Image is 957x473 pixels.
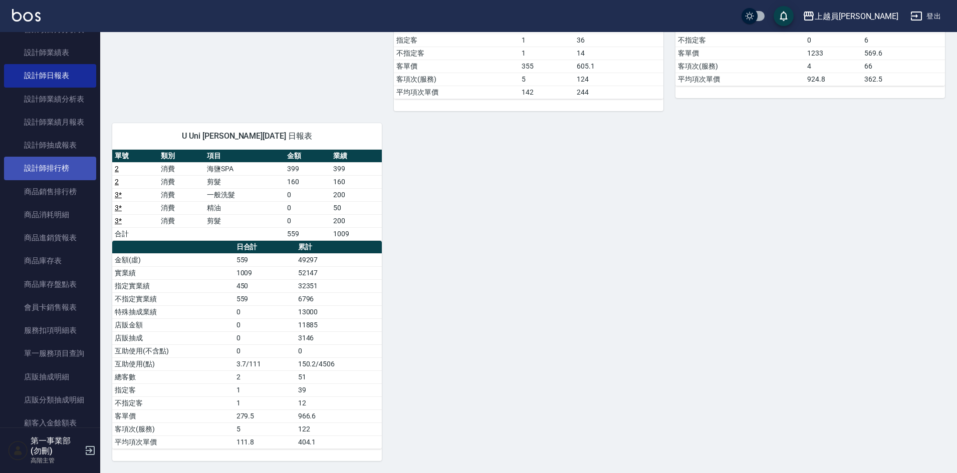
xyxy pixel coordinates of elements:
[285,188,331,201] td: 0
[4,296,96,319] a: 會員卡銷售報表
[799,6,902,27] button: 上越員[PERSON_NAME]
[4,365,96,388] a: 店販抽成明細
[331,227,382,240] td: 1009
[296,318,382,331] td: 11885
[112,370,234,383] td: 總客數
[158,162,204,175] td: 消費
[296,396,382,409] td: 12
[296,422,382,435] td: 122
[112,435,234,448] td: 平均項次單價
[331,175,382,188] td: 160
[234,305,296,318] td: 0
[4,388,96,411] a: 店販分類抽成明細
[862,73,945,86] td: 362.5
[112,227,158,240] td: 合計
[805,60,862,73] td: 4
[204,162,285,175] td: 海鹽SPA
[296,435,382,448] td: 404.1
[234,422,296,435] td: 5
[906,7,945,26] button: 登出
[115,165,119,173] a: 2
[158,214,204,227] td: 消費
[675,73,805,86] td: 平均項次單價
[234,241,296,254] th: 日合計
[331,188,382,201] td: 200
[112,422,234,435] td: 客項次(服務)
[12,9,41,22] img: Logo
[296,241,382,254] th: 累計
[296,279,382,292] td: 32351
[112,383,234,396] td: 指定客
[4,203,96,226] a: 商品消耗明細
[112,344,234,357] td: 互助使用(不含點)
[296,331,382,344] td: 3146
[862,60,945,73] td: 66
[4,157,96,180] a: 設計師排行榜
[112,253,234,266] td: 金額(虛)
[204,201,285,214] td: 精油
[574,86,663,99] td: 244
[4,180,96,203] a: 商品銷售排行榜
[158,150,204,163] th: 類別
[112,331,234,344] td: 店販抽成
[204,150,285,163] th: 項目
[394,47,519,60] td: 不指定客
[285,150,331,163] th: 金額
[675,47,805,60] td: 客單價
[112,318,234,331] td: 店販金額
[296,370,382,383] td: 51
[124,131,370,141] span: U Uni [PERSON_NAME][DATE] 日報表
[296,344,382,357] td: 0
[234,253,296,266] td: 559
[4,319,96,342] a: 服務扣項明細表
[331,162,382,175] td: 399
[204,188,285,201] td: 一般洗髮
[115,178,119,186] a: 2
[234,435,296,448] td: 111.8
[234,383,296,396] td: 1
[234,396,296,409] td: 1
[331,150,382,163] th: 業績
[574,73,663,86] td: 124
[805,73,862,86] td: 924.8
[296,305,382,318] td: 13000
[112,409,234,422] td: 客單價
[331,214,382,227] td: 200
[574,34,663,47] td: 36
[296,253,382,266] td: 49297
[112,292,234,305] td: 不指定實業績
[4,249,96,272] a: 商品庫存表
[234,409,296,422] td: 279.5
[112,396,234,409] td: 不指定客
[285,175,331,188] td: 160
[4,134,96,157] a: 設計師抽成報表
[4,64,96,87] a: 設計師日報表
[519,47,574,60] td: 1
[805,34,862,47] td: 0
[296,266,382,279] td: 52147
[675,34,805,47] td: 不指定客
[31,436,82,456] h5: 第一事業部 (勿刪)
[296,292,382,305] td: 6796
[4,342,96,365] a: 單一服務項目查詢
[296,383,382,396] td: 39
[4,88,96,111] a: 設計師業績分析表
[4,41,96,64] a: 設計師業績表
[112,150,382,241] table: a dense table
[574,47,663,60] td: 14
[204,214,285,227] td: 剪髮
[234,357,296,370] td: 3.7/111
[394,73,519,86] td: 客項次(服務)
[234,318,296,331] td: 0
[112,357,234,370] td: 互助使用(點)
[285,227,331,240] td: 559
[675,60,805,73] td: 客項次(服務)
[285,214,331,227] td: 0
[574,60,663,73] td: 605.1
[234,344,296,357] td: 0
[285,162,331,175] td: 399
[4,111,96,134] a: 設計師業績月報表
[234,370,296,383] td: 2
[862,47,945,60] td: 569.6
[519,34,574,47] td: 1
